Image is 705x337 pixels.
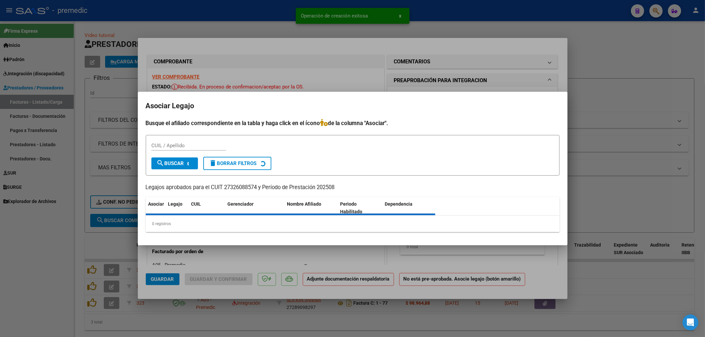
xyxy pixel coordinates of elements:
[340,201,362,214] span: Periodo Habilitado
[189,197,225,219] datatable-header-cell: CUIL
[209,160,257,166] span: Borrar Filtros
[225,197,285,219] datatable-header-cell: Gerenciador
[287,201,322,207] span: Nombre Afiliado
[191,201,201,207] span: CUIL
[148,201,164,207] span: Asociar
[146,100,560,112] h2: Asociar Legajo
[683,315,698,330] div: Open Intercom Messenger
[146,119,560,127] h4: Busque el afiliado correspondiente en la tabla y haga click en el ícono de la columna "Asociar".
[209,159,217,167] mat-icon: delete
[151,157,198,169] button: Buscar
[166,197,189,219] datatable-header-cell: Legajo
[157,159,165,167] mat-icon: search
[146,197,166,219] datatable-header-cell: Asociar
[146,216,560,232] div: 0 registros
[385,201,412,207] span: Dependencia
[228,201,254,207] span: Gerenciador
[157,160,184,166] span: Buscar
[337,197,382,219] datatable-header-cell: Periodo Habilitado
[285,197,338,219] datatable-header-cell: Nombre Afiliado
[203,157,271,170] button: Borrar Filtros
[168,201,183,207] span: Legajo
[146,184,560,192] p: Legajos aprobados para el CUIT 27326088574 y Período de Prestación 202508
[382,197,435,219] datatable-header-cell: Dependencia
